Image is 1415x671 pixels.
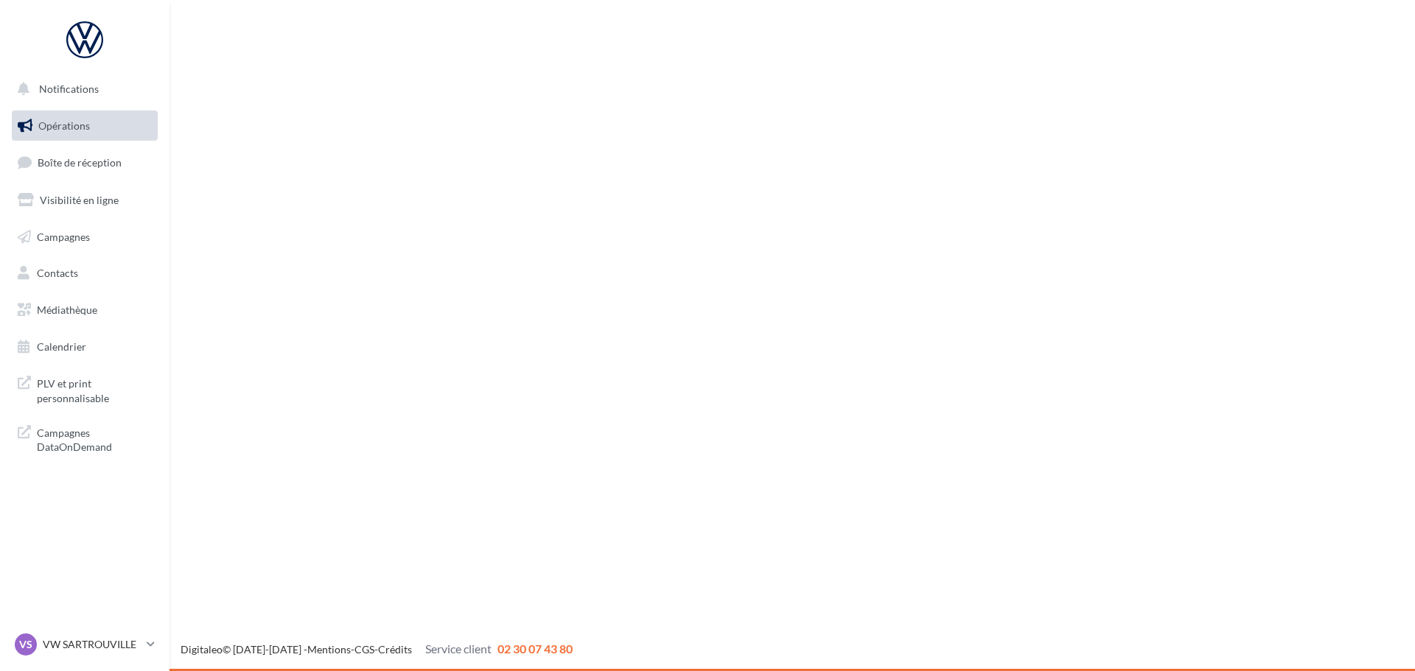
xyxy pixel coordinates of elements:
span: Notifications [39,82,99,95]
span: © [DATE]-[DATE] - - - [181,643,573,656]
span: 02 30 07 43 80 [497,642,573,656]
a: Visibilité en ligne [9,185,161,216]
a: Médiathèque [9,295,161,326]
span: Contacts [37,267,78,279]
span: Visibilité en ligne [40,194,119,206]
span: PLV et print personnalisable [37,373,152,405]
a: Digitaleo [181,643,223,656]
span: Service client [425,642,492,656]
a: Campagnes DataOnDemand [9,417,161,460]
a: Contacts [9,258,161,289]
a: Opérations [9,110,161,141]
a: CGS [354,643,374,656]
a: Calendrier [9,331,161,362]
a: Mentions [307,643,351,656]
span: Opérations [38,119,90,132]
span: Médiathèque [37,303,97,316]
a: Crédits [378,643,412,656]
button: Notifications [9,74,155,105]
span: Calendrier [37,340,86,353]
span: VS [19,637,32,652]
a: VS VW SARTROUVILLE [12,630,158,658]
a: PLV et print personnalisable [9,368,161,411]
span: Boîte de réception [38,156,122,169]
a: Boîte de réception [9,147,161,178]
span: Campagnes [37,230,90,242]
span: Campagnes DataOnDemand [37,423,152,454]
a: Campagnes [9,222,161,253]
p: VW SARTROUVILLE [43,637,141,652]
